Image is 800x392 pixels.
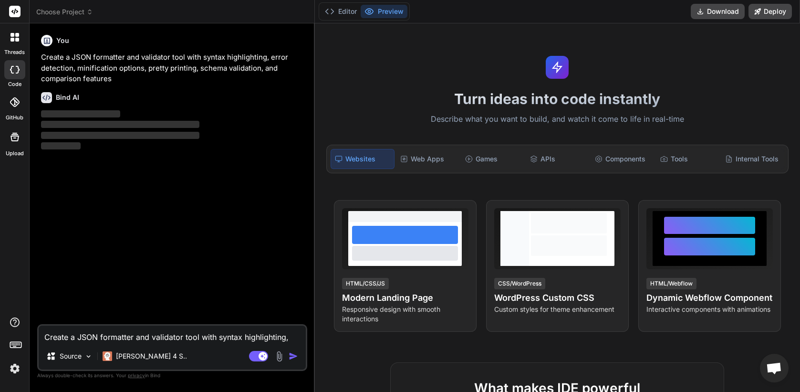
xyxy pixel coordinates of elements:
button: Download [691,4,745,19]
label: Upload [6,149,24,158]
p: Create a JSON formatter and validator tool with syntax highlighting, error detection, minificatio... [41,52,305,85]
h4: Modern Landing Page [342,291,468,305]
span: ‌ [41,121,199,128]
span: privacy [128,372,145,378]
h6: Bind AI [56,93,79,102]
h4: Dynamic Webflow Component [646,291,773,305]
span: ‌ [41,142,81,149]
div: Internal Tools [721,149,784,169]
button: Editor [321,5,361,18]
label: GitHub [6,114,23,122]
div: HTML/CSS/JS [342,278,389,289]
div: HTML/Webflow [646,278,696,289]
h6: You [56,36,69,45]
p: Custom styles for theme enhancement [494,305,621,314]
div: CSS/WordPress [494,278,545,289]
p: Responsive design with smooth interactions [342,305,468,324]
img: Pick Models [84,352,93,360]
img: attachment [274,351,285,362]
button: Preview [361,5,407,18]
p: [PERSON_NAME] 4 S.. [116,351,187,361]
label: code [8,80,21,88]
div: Tools [656,149,719,169]
h1: Turn ideas into code instantly [321,90,794,107]
span: ‌ [41,132,199,139]
img: icon [289,351,298,361]
p: Describe what you want to build, and watch it come to life in real-time [321,113,794,126]
img: settings [7,360,23,377]
div: Web Apps [396,149,459,169]
p: Interactive components with animations [646,305,773,314]
p: Source [60,351,82,361]
p: Always double-check its answers. Your in Bind [37,371,307,380]
span: ‌ [41,110,120,117]
div: Components [591,149,654,169]
span: Choose Project [36,7,93,17]
div: Websites [331,149,395,169]
a: Open chat [760,354,789,382]
h4: WordPress Custom CSS [494,291,621,305]
div: Games [461,149,524,169]
button: Deploy [748,4,792,19]
img: Claude 4 Sonnet [103,351,112,361]
div: APIs [526,149,589,169]
label: threads [4,48,25,56]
